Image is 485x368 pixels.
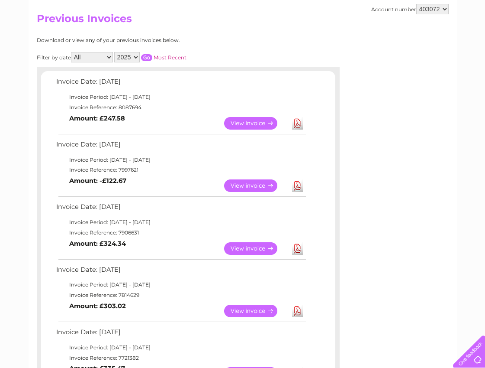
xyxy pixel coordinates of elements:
td: Invoice Date: [DATE] [54,264,307,280]
td: Invoice Reference: 8087694 [54,102,307,113]
a: Download [292,305,303,317]
a: View [224,117,288,130]
a: View [224,179,288,192]
div: Clear Business is a trading name of Verastar Limited (registered in [GEOGRAPHIC_DATA] No. 3667643... [39,5,447,42]
td: Invoice Period: [DATE] - [DATE] [54,280,307,290]
a: Download [292,242,303,255]
td: Invoice Reference: 7906631 [54,228,307,238]
a: View [224,305,288,317]
td: Invoice Date: [DATE] [54,76,307,92]
b: Amount: £247.58 [69,114,125,122]
td: Invoice Reference: 7997621 [54,165,307,175]
a: Most Recent [154,54,186,61]
td: Invoice Reference: 7721382 [54,353,307,363]
td: Invoice Reference: 7814629 [54,290,307,300]
div: Account number [371,4,449,14]
a: View [224,242,288,255]
a: Blog [410,37,422,43]
td: Invoice Period: [DATE] - [DATE] [54,217,307,228]
a: Log out [456,37,477,43]
a: Contact [427,37,449,43]
a: 0333 014 3131 [322,4,382,15]
h2: Previous Invoices [37,13,449,29]
b: Amount: £324.34 [69,240,126,248]
div: Download or view any of your previous invoices below. [37,37,264,43]
a: Water [333,37,349,43]
a: Energy [354,37,373,43]
img: logo.png [17,23,61,49]
div: Filter by date [37,52,264,62]
a: Telecoms [379,37,405,43]
td: Invoice Period: [DATE] - [DATE] [54,342,307,353]
a: Download [292,179,303,192]
td: Invoice Date: [DATE] [54,201,307,217]
a: Download [292,117,303,130]
b: Amount: £303.02 [69,302,126,310]
td: Invoice Period: [DATE] - [DATE] [54,92,307,102]
td: Invoice Date: [DATE] [54,139,307,155]
td: Invoice Date: [DATE] [54,326,307,342]
b: Amount: -£122.67 [69,177,126,185]
td: Invoice Period: [DATE] - [DATE] [54,155,307,165]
